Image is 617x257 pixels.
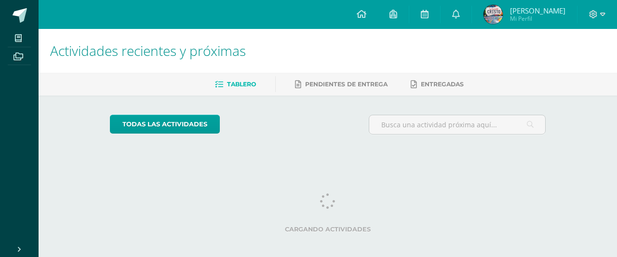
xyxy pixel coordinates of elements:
[510,14,565,23] span: Mi Perfil
[305,81,388,88] span: Pendientes de entrega
[483,5,503,24] img: 8944d75d4b7dc703c2b1fc737ebda6cb.png
[510,6,565,15] span: [PERSON_NAME]
[215,77,256,92] a: Tablero
[50,41,246,60] span: Actividades recientes y próximas
[369,115,546,134] input: Busca una actividad próxima aquí...
[411,77,464,92] a: Entregadas
[295,77,388,92] a: Pendientes de entrega
[110,226,546,233] label: Cargando actividades
[227,81,256,88] span: Tablero
[421,81,464,88] span: Entregadas
[110,115,220,134] a: todas las Actividades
